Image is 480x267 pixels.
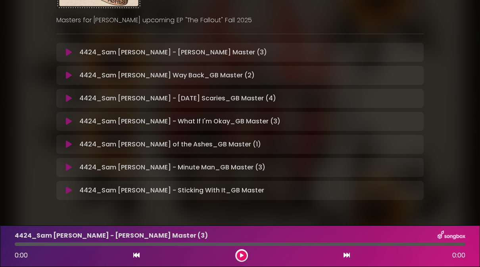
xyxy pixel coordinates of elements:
p: 4424_Sam [PERSON_NAME] - What If I'm Okay_GB Master (3) [79,117,280,126]
p: 4424_Sam [PERSON_NAME] - [PERSON_NAME] Master (3) [79,48,267,57]
p: 4424_Sam [PERSON_NAME] of the Ashes_GB Master (1) [79,140,261,149]
p: 4424_Sam [PERSON_NAME] - [DATE] Scaries_GB Master (4) [79,94,276,103]
p: 4424_Sam [PERSON_NAME] - [PERSON_NAME] Master (3) [15,231,208,240]
p: 4424_Sam [PERSON_NAME] - Sticking With It_GB Master [79,186,264,195]
img: songbox-logo-white.png [438,231,465,241]
p: 4424_Sam [PERSON_NAME] - Minute Man_GB Master (3) [79,163,265,172]
p: 4424_Sam [PERSON_NAME] Way Back_GB Master (2) [79,71,255,80]
p: Masters for [PERSON_NAME] upcoming EP "The Fallout" Fall 2025 [56,15,424,25]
